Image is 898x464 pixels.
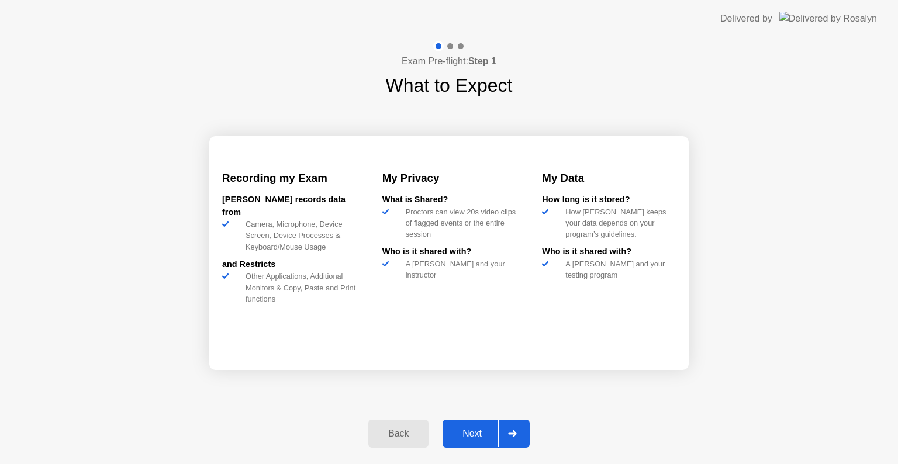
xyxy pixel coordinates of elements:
[542,193,676,206] div: How long is it stored?
[368,420,429,448] button: Back
[241,271,356,304] div: Other Applications, Additional Monitors & Copy, Paste and Print functions
[542,170,676,186] h3: My Data
[561,258,676,281] div: A [PERSON_NAME] and your testing program
[222,170,356,186] h3: Recording my Exam
[401,258,516,281] div: A [PERSON_NAME] and your instructor
[443,420,530,448] button: Next
[446,428,498,439] div: Next
[401,206,516,240] div: Proctors can view 20s video clips of flagged events or the entire session
[382,170,516,186] h3: My Privacy
[542,245,676,258] div: Who is it shared with?
[222,193,356,219] div: [PERSON_NAME] records data from
[222,258,356,271] div: and Restricts
[779,12,877,25] img: Delivered by Rosalyn
[468,56,496,66] b: Step 1
[386,71,513,99] h1: What to Expect
[382,245,516,258] div: Who is it shared with?
[561,206,676,240] div: How [PERSON_NAME] keeps your data depends on your program’s guidelines.
[402,54,496,68] h4: Exam Pre-flight:
[241,219,356,252] div: Camera, Microphone, Device Screen, Device Processes & Keyboard/Mouse Usage
[720,12,772,26] div: Delivered by
[372,428,425,439] div: Back
[382,193,516,206] div: What is Shared?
